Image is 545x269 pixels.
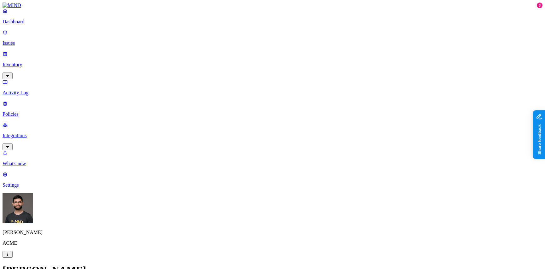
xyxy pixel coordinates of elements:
[3,62,542,67] p: Inventory
[537,3,542,8] div: 3
[3,3,542,8] a: MIND
[3,193,33,223] img: Guy Gofman
[3,30,542,46] a: Issues
[3,172,542,188] a: Settings
[3,230,542,235] p: [PERSON_NAME]
[3,79,542,96] a: Activity Log
[3,90,542,96] p: Activity Log
[3,161,542,167] p: What's new
[3,51,542,78] a: Inventory
[3,3,21,8] img: MIND
[3,40,542,46] p: Issues
[3,240,542,246] p: ACME
[3,133,542,138] p: Integrations
[3,101,542,117] a: Policies
[3,182,542,188] p: Settings
[3,19,542,25] p: Dashboard
[3,111,542,117] p: Policies
[3,8,542,25] a: Dashboard
[3,150,542,167] a: What's new
[3,122,542,149] a: Integrations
